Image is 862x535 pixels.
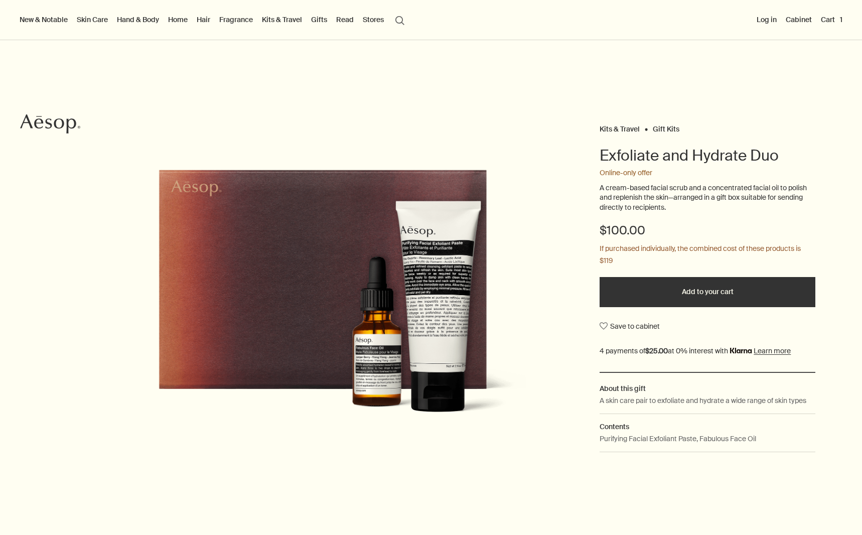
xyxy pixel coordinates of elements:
button: Stores [361,13,386,26]
button: Open search [391,10,409,29]
p: A skin care pair to exfoliate and hydrate a wide range of skin types [600,395,806,406]
button: Cart1 [819,13,844,26]
a: Fragrance [217,13,255,26]
img: A facial exfoliant and oil alongside a recycled cardboard gift box. [102,163,544,431]
a: Kits & Travel [600,124,640,129]
a: Kits & Travel [260,13,304,26]
a: Cabinet [784,13,814,26]
p: If purchased individually, the combined cost of these products is $119 [600,243,815,267]
a: Gift Kits [653,124,679,129]
a: Gifts [309,13,329,26]
p: Purifying Facial Exfoliant Paste, Fabulous Face Oil [600,433,756,444]
button: Add to your cart - $100.00 [600,277,815,307]
a: Hand & Body [115,13,161,26]
button: New & Notable [18,13,70,26]
a: Hair [195,13,212,26]
button: Log in [755,13,779,26]
a: Skin Care [75,13,110,26]
button: Save to cabinet [600,317,660,335]
a: Home [166,13,190,26]
h1: Exfoliate and Hydrate Duo [600,146,815,166]
p: A cream-based facial scrub and a concentrated facial oil to polish and replenish the skin—arrange... [600,183,815,213]
svg: Aesop [20,114,80,134]
a: Aesop [18,111,83,139]
span: $100.00 [600,222,645,238]
a: Read [334,13,356,26]
h2: About this gift [600,383,815,394]
h2: Contents [600,421,815,432]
